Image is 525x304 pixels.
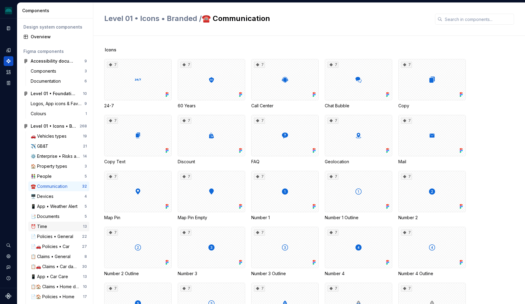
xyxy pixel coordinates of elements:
div: Level 01 • Foundations [31,91,76,97]
a: Documentation [4,23,13,33]
div: 760 Years [178,59,245,109]
div: 60 Years [178,103,245,109]
div: 7 [107,118,118,124]
div: 7 [328,230,338,236]
svg: Supernova Logo [5,293,12,299]
a: Components3 [28,66,89,76]
div: Components [31,68,59,74]
div: 24-7 [104,103,172,109]
a: Storybook stories [4,78,13,88]
div: 7 [401,285,412,292]
div: 7 [254,174,265,180]
div: Map Pin Empty [178,215,245,221]
div: Call Center [251,103,319,109]
div: Map Pin [104,215,172,221]
div: 7 [328,62,338,68]
a: Components [4,56,13,66]
div: Colours [31,111,49,117]
div: 7Number 1 [251,171,319,221]
div: 9 [84,59,87,64]
a: Logos, App icons & Favicons9 [28,99,89,109]
div: 7Chat Bubble [325,59,392,109]
div: 268 [80,124,87,129]
div: 10 [83,91,87,96]
div: Level 01 • Icons • Branded [31,123,76,129]
div: 5 [84,174,87,179]
div: Contact support [4,262,13,272]
div: ⚙️ Enterprise • Risks and LOBs [31,153,83,159]
div: Overview [31,34,87,40]
div: 7 [254,285,265,292]
div: Number 3 [178,271,245,277]
div: 7 [328,174,338,180]
div: 1 [85,111,87,116]
div: 7Number 3 [178,227,245,277]
div: 7Copy Text [104,115,172,165]
a: Colours1 [28,109,89,119]
a: 📋🚗 Claims • Car damage types30 [28,262,89,271]
div: 7Mail [398,115,466,165]
div: 7 [180,62,191,68]
div: 5 [84,214,87,219]
a: Documentation6 [28,76,89,86]
a: 📋 Claims • General8 [28,252,89,261]
a: ☎️ Communication32 [28,181,89,191]
div: 🚗 Vehicles types [31,133,69,139]
div: Number 3 Outline [251,271,319,277]
a: 📄🏠 Policies • Home17 [28,292,89,302]
div: Logos, App icons & Favicons [31,101,84,107]
div: 7 [180,285,191,292]
a: 📄 Policies • General22 [28,232,89,241]
div: 7Number 4 [325,227,392,277]
div: 10 [83,284,87,289]
div: 17 [83,294,87,299]
div: 🖥️ Devices [31,193,56,199]
a: ✈️ GB&T21 [28,141,89,151]
a: Design tokens [4,45,13,55]
div: 📄 Policies • General [31,233,76,240]
a: 📱 App • Car Care13 [28,272,89,282]
div: 7Discount [178,115,245,165]
div: ⏰ Time [31,223,50,230]
div: 7Number 2 [398,171,466,221]
a: 🖥️ Devices4 [28,192,89,201]
a: 📄🚗 Policies • Car27 [28,242,89,251]
div: 📱 App • Car Care [31,274,70,280]
div: 7 [107,230,118,236]
div: 7Map Pin Empty [178,171,245,221]
div: 📋🚗 Claims • Car damage types [31,264,82,270]
div: Number 1 [251,215,319,221]
div: Number 2 Outline [104,271,172,277]
span: Icons [105,47,116,53]
div: 7Number 1 Outline [325,171,392,221]
div: Mail [398,159,466,165]
a: Settings [4,251,13,261]
div: 7Number 2 Outline [104,227,172,277]
div: 7 [180,230,191,236]
div: 7 [401,62,412,68]
div: 7Map Pin [104,171,172,221]
div: 📑 Documents [31,213,62,219]
div: FAQ [251,159,319,165]
div: 7 [254,118,265,124]
div: 7 [328,285,338,292]
div: 7 [254,62,265,68]
div: 📋🏠 Claims • Home damage types [31,284,83,290]
a: ⏰ Time13 [28,222,89,231]
div: 7 [254,230,265,236]
div: Components [22,8,91,14]
div: 21 [83,144,87,149]
a: 🚗 Vehicles types19 [28,131,89,141]
span: Level 01 • Icons • Branded / [104,14,202,23]
div: 7FAQ [251,115,319,165]
div: 13 [83,274,87,279]
a: Accessibility documentation9 [21,56,89,66]
img: 418c6d47-6da6-4103-8b13-b5999f8989a1.png [5,7,12,14]
div: 📄🚗 Policies • Car [31,244,72,250]
div: ✈️ GB&T [31,143,51,149]
div: 6 [84,79,87,84]
div: 7 [328,118,338,124]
